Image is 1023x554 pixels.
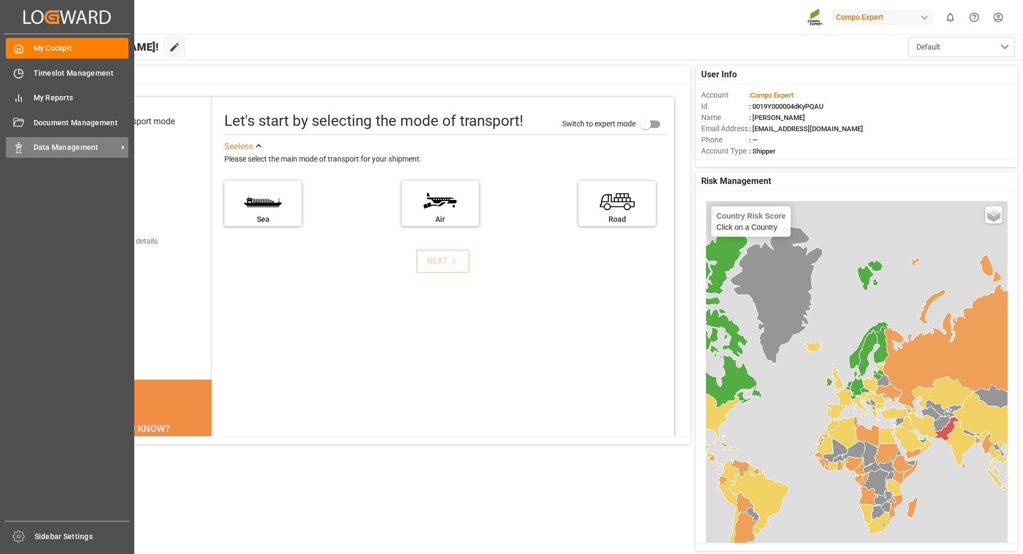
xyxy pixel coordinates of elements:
[701,175,771,188] span: Risk Management
[938,5,962,29] button: show 0 new notifications
[584,214,651,225] div: Road
[807,8,824,27] img: Screenshot%202023-09-29%20at%2010.02.21.png_1712312052.png
[749,102,824,110] span: : 0019Y000004dKyPQAU
[717,212,786,231] div: Click on a Country
[562,119,636,127] span: Switch to expert mode
[749,125,863,133] span: : [EMAIL_ADDRESS][DOMAIN_NAME]
[962,5,986,29] button: Help Center
[58,417,212,439] div: DID YOU KNOW?
[224,140,253,153] div: See less
[749,91,793,99] span: :
[701,123,749,134] span: Email Address
[908,37,1015,57] button: open menu
[34,43,129,54] span: My Cockpit
[749,114,805,122] span: : [PERSON_NAME]
[416,250,469,273] button: NEXT
[34,68,129,79] span: Timeslot Management
[751,91,793,99] span: Compo Expert
[224,110,523,132] div: Let's start by selecting the mode of transport!
[701,90,749,101] span: Account
[427,255,459,268] div: NEXT
[832,7,938,27] button: Compo Expert
[407,214,474,225] div: Air
[832,10,934,25] div: Compo Expert
[985,206,1002,223] a: Layers
[6,62,128,83] a: Timeslot Management
[34,117,129,129] span: Document Management
[224,153,667,166] div: Please select the main mode of transport for your shipment.
[701,146,749,157] span: Account Type
[701,134,749,146] span: Phone
[34,142,118,153] span: Data Management
[35,531,130,542] span: Sidebar Settings
[701,112,749,123] span: Name
[34,92,129,103] span: My Reports
[916,42,940,53] span: Default
[749,147,776,155] span: : Shipper
[749,136,758,144] span: : —
[6,38,128,59] a: My Cockpit
[701,68,737,81] span: User Info
[230,214,296,225] div: Sea
[44,37,159,57] span: Hello [PERSON_NAME]!
[717,212,786,220] h4: Country Risk Score
[701,101,749,112] span: Id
